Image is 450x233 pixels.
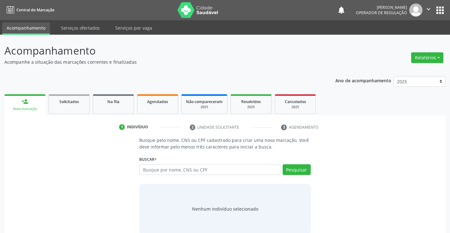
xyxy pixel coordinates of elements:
[186,105,223,109] div: 2025
[139,154,157,164] label: Buscar
[147,99,168,104] span: Agendados
[186,99,223,104] span: Não compareceram
[283,164,311,175] button: Pesquisar
[285,99,306,104] span: Cancelados
[279,105,311,109] div: 2025
[4,43,313,59] p: Acompanhamento
[9,107,41,111] div: Nova marcação
[57,22,104,33] a: Serviços ofertados
[16,7,54,13] span: Central de Marcação
[139,137,310,150] p: Busque pelo nome, CNS ou CPF cadastrado para criar uma nova marcação. Você deve informar pelo men...
[356,10,407,15] span: Operador de regulação
[127,124,148,130] div: Indivíduo
[435,5,446,16] button: apps
[192,206,258,212] div: Nenhum indivíduo selecionado
[107,99,119,104] span: Na fila
[409,3,423,17] img: img
[111,22,157,33] a: Serviços por vaga
[21,98,28,105] div: person_add
[4,5,54,15] a: Central de Marcação
[235,105,267,109] div: 2025
[356,5,407,10] div: [PERSON_NAME]
[2,22,50,35] a: Acompanhamento
[411,52,443,63] button: Relatórios
[241,99,261,104] span: Resolvidos
[425,6,432,13] i: 
[337,6,346,15] button: notifications
[59,99,79,104] span: Solicitados
[139,164,280,175] input: Busque por nome, CNS ou CPF
[423,3,435,17] button: 
[4,59,313,65] p: Acompanhe a situação das marcações correntes e finalizadas
[119,124,125,130] div: 1
[335,76,391,84] p: Ano de acompanhamento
